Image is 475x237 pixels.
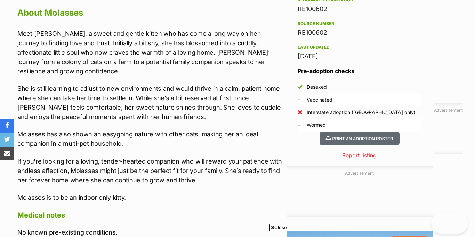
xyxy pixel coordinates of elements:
[17,211,283,220] h4: Medical notes
[307,96,332,103] div: Vaccinated
[298,52,421,61] div: [DATE]
[298,21,421,26] div: Source number
[17,84,283,121] p: She is still learning to adjust to new environments and would thrive in a calm, patient home wher...
[17,228,283,237] p: No known pre-existing conditions.
[298,67,421,75] h3: Pre-adoption checks
[17,129,283,148] p: Molasses has also shown an easygoing nature with other cats, making her an ideal companion in a m...
[17,5,283,21] h2: About Molasses
[287,166,433,217] div: Advertisement
[298,45,421,50] div: Last updated
[431,213,468,234] iframe: Help Scout Beacon - Open
[287,151,433,159] a: Report listing
[298,85,303,89] img: Yes
[307,121,326,128] div: Wormed
[17,29,283,76] p: Meet [PERSON_NAME], a sweet and gentle kitten who has come a long way on her journey to finding l...
[434,103,463,154] div: Advertisement
[269,224,288,231] span: Close
[17,157,283,185] p: If you're looking for a loving, tender-hearted companion who will reward your patience with endle...
[298,28,421,38] div: RE100602
[307,109,416,116] div: Interstate adoption ([GEOGRAPHIC_DATA] only)
[298,121,300,129] span: Unknown
[298,96,300,103] span: Unknown
[298,4,421,14] div: RE100602
[17,193,283,202] p: Molasses is to be an indoor only kitty.
[298,110,303,115] img: No
[307,84,327,90] div: Desexed
[320,132,400,146] button: Print an adoption poster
